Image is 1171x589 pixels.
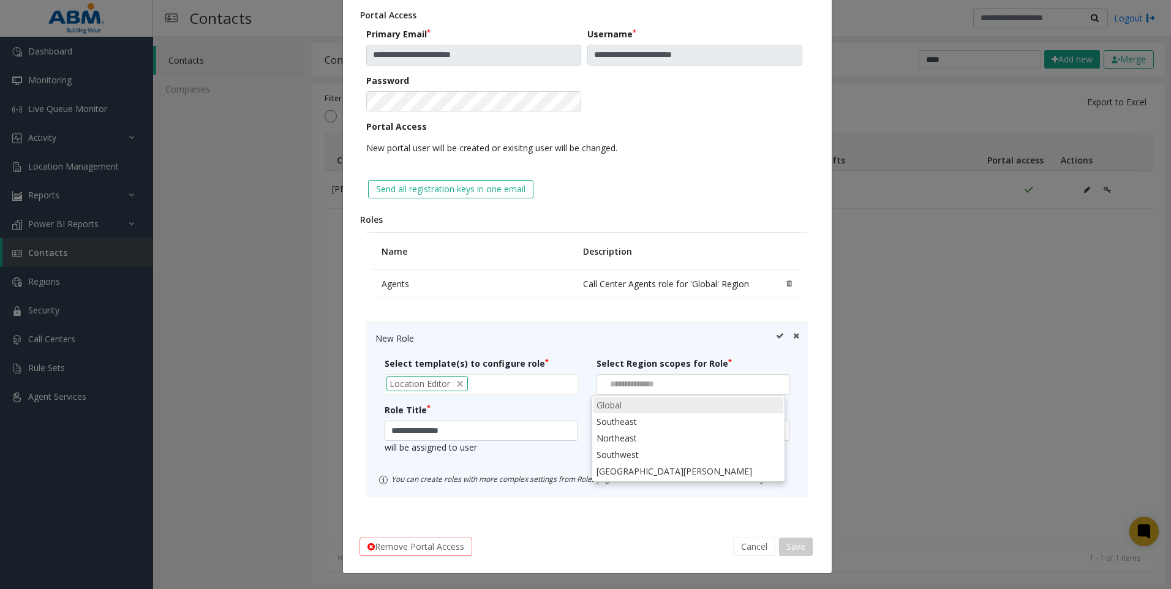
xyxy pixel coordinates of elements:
label: Primary Email [366,28,431,40]
li: Global [593,397,783,413]
label: Select template(s) to configure role [385,357,549,370]
th: Description [574,233,776,270]
label: Password [366,74,409,87]
div: You can create roles with more complex settings from Roles page. You can add or remove roles to u... [375,471,799,488]
li: Northeast [593,430,783,446]
label: Select Region scopes for Role [597,357,732,370]
th: Name [372,233,574,270]
p: New portal user will be created or exisitng user will be changed. [366,137,802,159]
button: Send all registration keys in one email [368,180,533,198]
li: Southeast [593,413,783,430]
td: Agents [372,270,574,298]
label: Role Title [385,403,431,416]
span: Roles [360,214,383,225]
span: Location Editor [390,377,450,390]
div: New Role [375,332,414,345]
button: Save [779,538,813,556]
li: [GEOGRAPHIC_DATA][PERSON_NAME] [593,463,783,479]
span: delete [455,377,465,390]
button: Cancel [733,538,775,556]
li: Southwest [593,446,783,463]
label: Portal Access [366,120,427,133]
button: Remove Portal Access [360,538,472,556]
label: Username [587,28,636,40]
p: will be assigned to user [385,441,578,454]
img: infoIcon.svg [378,475,388,485]
td: Call Center Agents role for 'Global' Region [574,270,776,298]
